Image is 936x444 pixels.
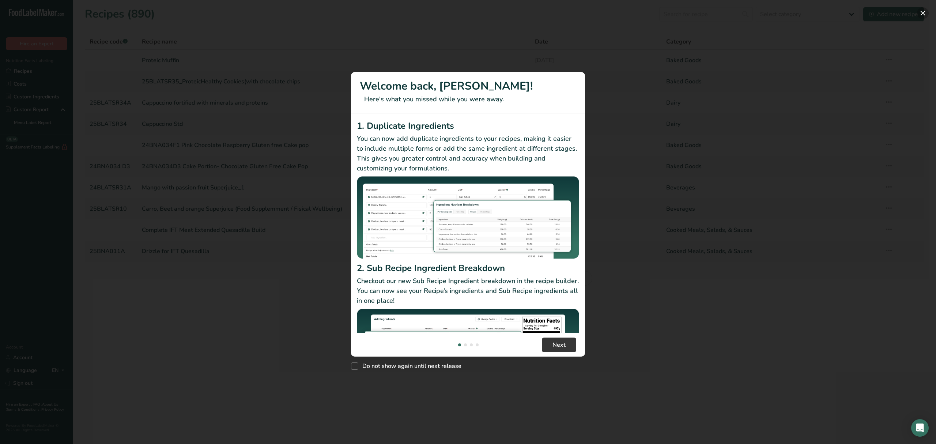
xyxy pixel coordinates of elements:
[357,276,579,306] p: Checkout our new Sub Recipe Ingredient breakdown in the recipe builder. You can now see your Reci...
[552,340,566,349] span: Next
[357,309,579,392] img: Sub Recipe Ingredient Breakdown
[357,134,579,173] p: You can now add duplicate ingredients to your recipes, making it easier to include multiple forms...
[357,176,579,259] img: Duplicate Ingredients
[357,261,579,275] h2: 2. Sub Recipe Ingredient Breakdown
[357,119,579,132] h2: 1. Duplicate Ingredients
[358,362,461,370] span: Do not show again until next release
[360,78,576,94] h1: Welcome back, [PERSON_NAME]!
[360,94,576,104] p: Here's what you missed while you were away.
[911,419,929,437] div: Open Intercom Messenger
[542,338,576,352] button: Next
